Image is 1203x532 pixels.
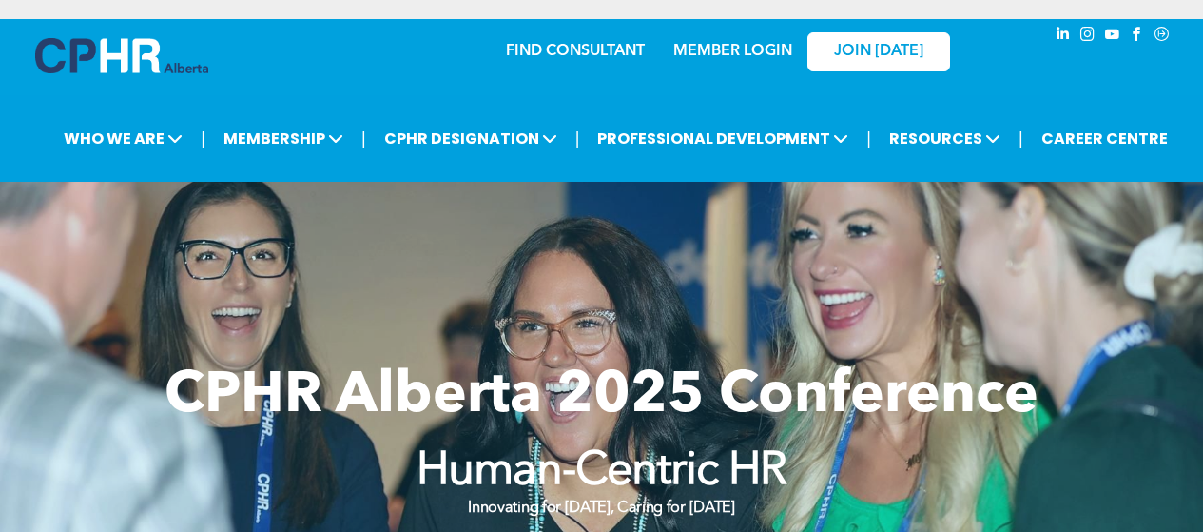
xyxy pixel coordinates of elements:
[1053,24,1074,49] a: linkedin
[673,44,792,59] a: MEMBER LOGIN
[866,119,871,158] li: |
[218,121,349,156] span: MEMBERSHIP
[361,119,366,158] li: |
[834,43,923,61] span: JOIN [DATE]
[35,38,208,73] img: A blue and white logo for cp alberta
[58,121,188,156] span: WHO WE ARE
[1036,121,1174,156] a: CAREER CENTRE
[1102,24,1123,49] a: youtube
[575,119,580,158] li: |
[506,44,645,59] a: FIND CONSULTANT
[468,501,734,516] strong: Innovating for [DATE], Caring for [DATE]
[1152,24,1173,49] a: Social network
[165,368,1038,425] span: CPHR Alberta 2025 Conference
[1077,24,1098,49] a: instagram
[1019,119,1023,158] li: |
[592,121,854,156] span: PROFESSIONAL DEVELOPMENT
[807,32,950,71] a: JOIN [DATE]
[378,121,563,156] span: CPHR DESIGNATION
[201,119,205,158] li: |
[1127,24,1148,49] a: facebook
[883,121,1006,156] span: RESOURCES
[417,449,787,495] strong: Human-Centric HR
